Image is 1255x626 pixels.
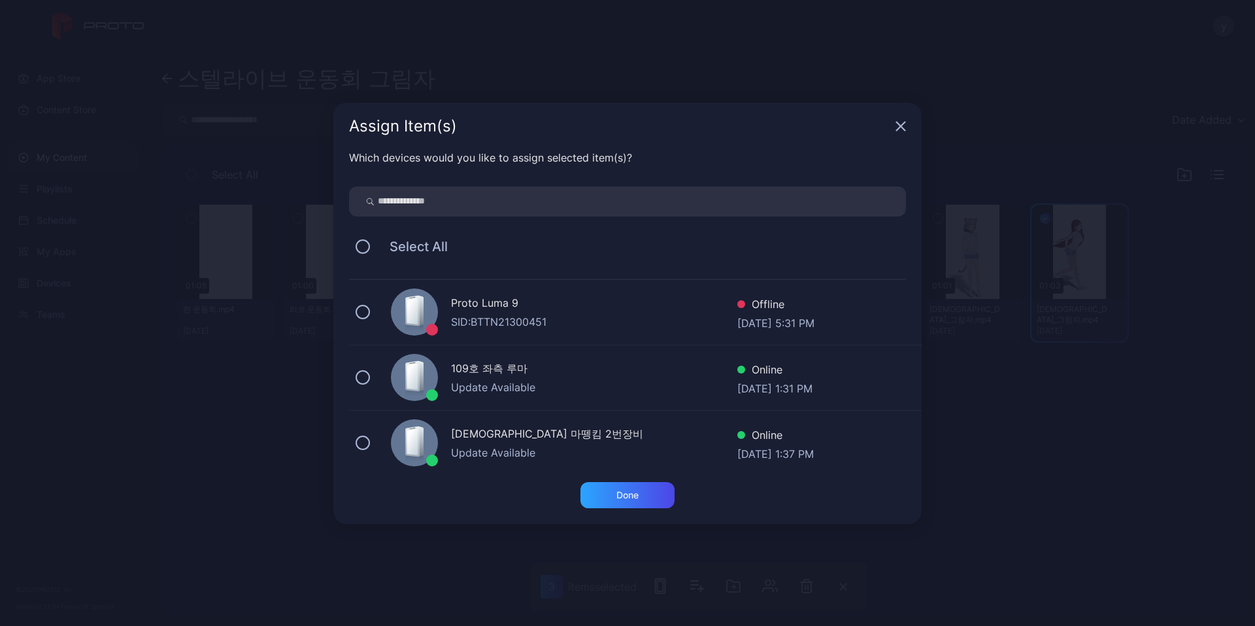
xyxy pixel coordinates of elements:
[451,360,737,379] div: 109호 좌측 루마
[616,490,639,500] div: Done
[451,314,737,330] div: SID: BTTN21300451
[737,427,814,446] div: Online
[451,445,737,461] div: Update Available
[737,296,814,315] div: Offline
[737,381,812,394] div: [DATE] 1:31 PM
[737,362,812,381] div: Online
[376,239,448,254] span: Select All
[737,446,814,459] div: [DATE] 1:37 PM
[349,150,906,165] div: Which devices would you like to assign selected item(s)?
[737,315,814,328] div: [DATE] 5:31 PM
[580,482,675,508] button: Done
[451,426,737,445] div: [DEMOGRAPHIC_DATA] 마뗑킴 2번장비
[349,118,890,134] div: Assign Item(s)
[451,379,737,395] div: Update Available
[451,295,737,314] div: Proto Luma 9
